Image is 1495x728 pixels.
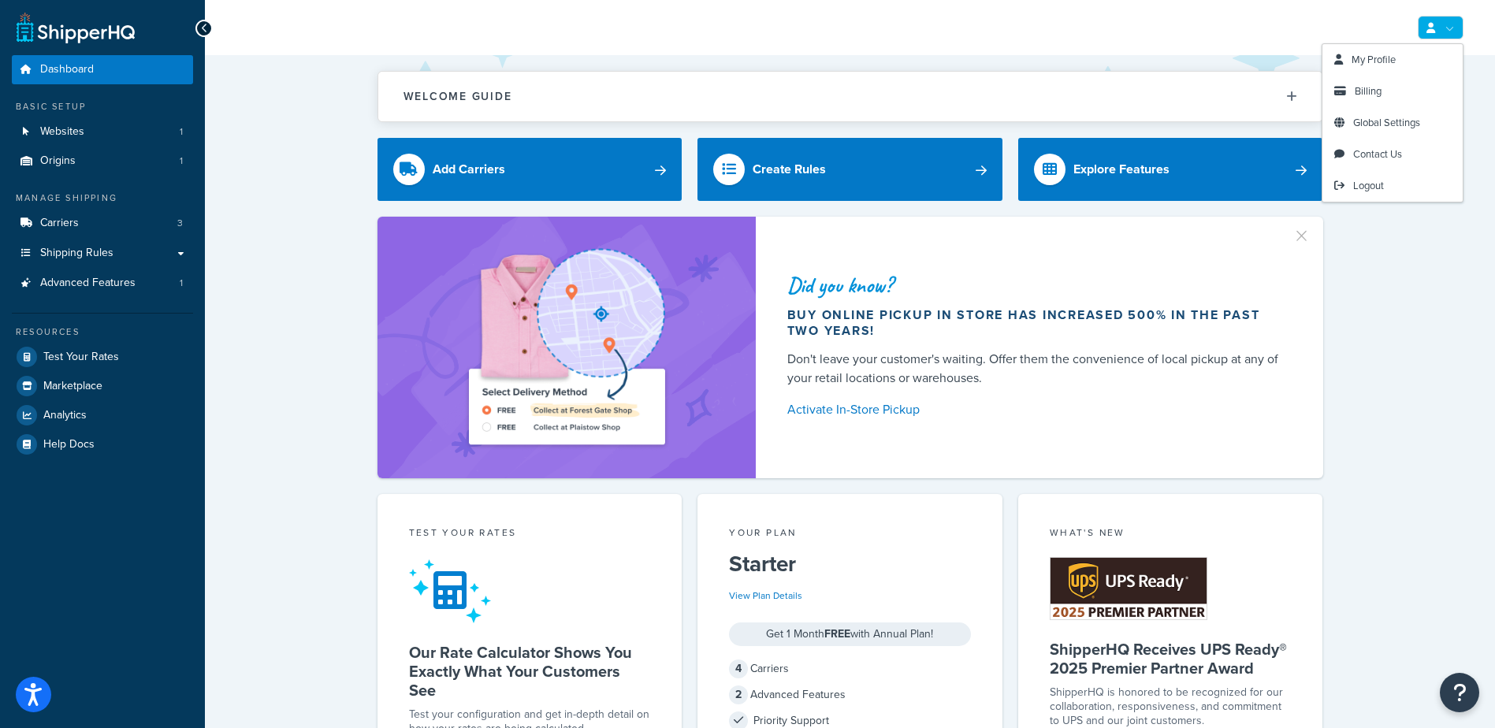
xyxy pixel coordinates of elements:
span: Websites [40,125,84,139]
a: My Profile [1322,44,1463,76]
span: Help Docs [43,438,95,451]
a: Test Your Rates [12,343,193,371]
div: Don't leave your customer's waiting. Offer them the convenience of local pickup at any of your re... [787,350,1285,388]
a: Explore Features [1018,138,1323,201]
span: Carriers [40,217,79,230]
span: Dashboard [40,63,94,76]
a: Origins1 [12,147,193,176]
a: Dashboard [12,55,193,84]
a: Logout [1322,170,1463,202]
span: My Profile [1352,52,1396,67]
span: 1 [180,125,183,139]
span: Billing [1355,84,1382,98]
a: Contact Us [1322,139,1463,170]
span: 1 [180,277,183,290]
img: ad-shirt-map-b0359fc47e01cab431d101c4b569394f6a03f54285957d908178d52f29eb9668.png [424,240,709,455]
span: Global Settings [1353,115,1420,130]
div: What's New [1050,526,1292,544]
a: Analytics [12,401,193,429]
span: Test Your Rates [43,351,119,364]
div: Manage Shipping [12,191,193,205]
div: Get 1 Month with Annual Plan! [729,622,971,646]
span: Contact Us [1353,147,1402,162]
span: Logout [1353,178,1384,193]
a: Marketplace [12,372,193,400]
div: Resources [12,325,193,339]
span: Origins [40,154,76,168]
strong: FREE [824,626,850,642]
li: Origins [12,147,193,176]
li: Advanced Features [12,269,193,298]
span: 4 [729,659,748,678]
a: Billing [1322,76,1463,107]
a: Global Settings [1322,107,1463,139]
button: Welcome Guide [378,72,1322,121]
a: Help Docs [12,430,193,459]
span: 2 [729,685,748,704]
a: Websites1 [12,117,193,147]
li: Carriers [12,209,193,238]
li: Websites [12,117,193,147]
div: Advanced Features [729,684,971,706]
a: Shipping Rules [12,239,193,268]
div: Add Carriers [433,158,505,180]
span: Shipping Rules [40,247,113,260]
a: View Plan Details [729,589,802,603]
h5: Our Rate Calculator Shows You Exactly What Your Customers See [409,643,651,700]
span: Advanced Features [40,277,136,290]
div: Create Rules [753,158,826,180]
span: Analytics [43,409,87,422]
a: Create Rules [697,138,1002,201]
div: Carriers [729,658,971,680]
div: Test your rates [409,526,651,544]
span: Marketplace [43,380,102,393]
p: ShipperHQ is honored to be recognized for our collaboration, responsiveness, and commitment to UP... [1050,685,1292,728]
div: Did you know? [787,274,1285,296]
h5: ShipperHQ Receives UPS Ready® 2025 Premier Partner Award [1050,640,1292,678]
a: Add Carriers [377,138,682,201]
div: Basic Setup [12,100,193,113]
div: Your Plan [729,526,971,544]
a: Advanced Features1 [12,269,193,298]
div: Explore Features [1073,158,1170,180]
h5: Starter [729,552,971,577]
div: Buy online pickup in store has increased 500% in the past two years! [787,307,1285,339]
span: 3 [177,217,183,230]
a: Carriers3 [12,209,193,238]
a: Activate In-Store Pickup [787,399,1285,421]
span: 1 [180,154,183,168]
h2: Welcome Guide [404,91,512,102]
button: Open Resource Center [1440,673,1479,712]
